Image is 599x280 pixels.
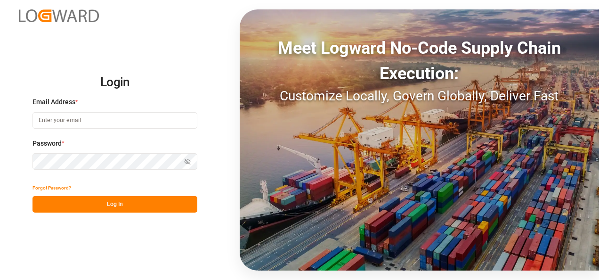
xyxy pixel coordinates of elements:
span: Email Address [32,97,75,107]
h2: Login [32,67,197,98]
button: Forgot Password? [32,180,71,196]
span: Password [32,139,62,148]
button: Log In [32,196,197,213]
div: Meet Logward No-Code Supply Chain Execution: [240,35,599,86]
input: Enter your email [32,112,197,129]
img: Logward_new_orange.png [19,9,99,22]
div: Customize Locally, Govern Globally, Deliver Fast [240,86,599,106]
